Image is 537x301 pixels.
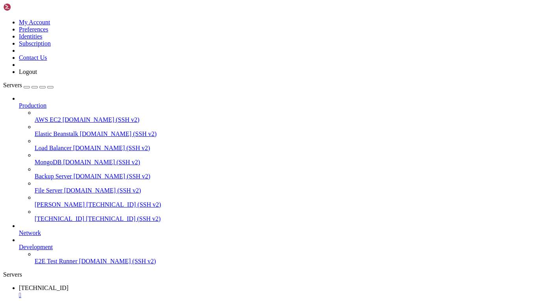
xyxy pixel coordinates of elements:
a: Servers [3,82,54,88]
span: ] [60,117,63,123]
li: Elastic Beanstalk [DOMAIN_NAME] (SSH v2) [35,123,534,138]
span: ┗━( [3,110,13,116]
span: [PERSON_NAME] [35,201,85,208]
a: Contact Us [19,54,47,61]
li: File Server [DOMAIN_NAME] (SSH v2) [35,180,534,194]
span: Development [19,244,53,250]
x-row: individual files in /usr/share/doc/*/copyright. [3,31,435,39]
span: ~ [57,117,60,123]
span: ┃ This is a minimal installation of Kali Linux, you likely [3,81,186,88]
span: Backup Server [35,173,72,180]
a:  [19,292,534,299]
span: [DOMAIN_NAME] (SSH v2) [63,159,140,165]
span: # [9,124,13,130]
a: My Account [19,19,50,26]
a: Development [19,244,534,251]
span: Network [19,229,41,236]
li: E2E Test Runner [DOMAIN_NAME] (SSH v2) [35,251,534,265]
span: Production [19,102,46,109]
a: Subscription [19,40,51,47]
li: Development [19,237,534,265]
x-row: ) [3,109,435,116]
a: Logout [19,68,37,75]
a: Production [19,102,534,109]
span: [DOMAIN_NAME] (SSH v2) [79,258,156,264]
span: ┌──( [3,117,16,123]
li: Backup Server [DOMAIN_NAME] (SSH v2) [35,166,534,180]
span: [TECHNICAL_ID] [19,284,68,291]
li: Network [19,222,534,237]
x-row: the exact distribution terms for each program are described in the [3,24,435,31]
a: E2E Test Runner [DOMAIN_NAME] (SSH v2) [35,258,534,265]
span: AWS EC2 [35,116,61,123]
a: Preferences [19,26,48,33]
a: [PERSON_NAME] [TECHNICAL_ID] (SSH v2) [35,201,534,208]
span: ┃ want to install supplementary tools. Learn how: [3,88,157,95]
li: MongoDB [DOMAIN_NAME] (SSH v2) [35,152,534,166]
a: Elastic Beanstalk [DOMAIN_NAME] (SSH v2) [35,130,534,138]
span: ┃ [3,74,6,81]
span: Elastic Beanstalk [35,130,78,137]
span: Servers [3,82,22,88]
img: Shellngn [3,3,48,11]
span: Load Balancer [35,145,72,151]
span: [TECHNICAL_ID] (SSH v2) [86,215,161,222]
x-row: Linux kali [DATE]+kali-amd64 #1 SMP PREEMPT_DYNAMIC Kali 6.12.33-1kali1 ([DATE]) x86_64 [3,3,435,10]
span: kali [35,117,48,123]
span: Message from Kali developers [13,67,101,73]
x-row: permitted by applicable law. [3,53,435,60]
span: └─ [3,124,9,130]
span: ┏━( [3,67,13,73]
span: [DOMAIN_NAME] (SSH v2) [74,173,151,180]
x-row: The programs included with the Kali GNU/Linux system are free software; [3,17,435,24]
li: Load Balancer [DOMAIN_NAME] (SSH v2) [35,138,534,152]
x-row: Last login: [DATE] from [TECHNICAL_ID] [3,60,435,67]
div: Servers [3,271,534,278]
a: Network [19,229,534,237]
span: )-[ [48,117,57,123]
span: [TECHNICAL_ID] (SSH v2) [86,201,161,208]
span: MongoDB [35,159,61,165]
a: Identities [19,33,42,40]
span: [DOMAIN_NAME] (SSH v2) [73,145,150,151]
a: MongoDB [DOMAIN_NAME] (SSH v2) [35,159,534,166]
span: Run: “touch ~/.hushlogin” to hide this message [13,110,157,116]
span: File Server [35,187,63,194]
span: [DOMAIN_NAME] (SSH v2) [64,187,141,194]
li: Production [19,95,534,222]
x-row: ) [3,67,435,74]
a: Backup Server [DOMAIN_NAME] (SSH v2) [35,173,534,180]
span: ㉿ [28,116,35,123]
span: E2E Test Runner [35,258,78,264]
span: [DOMAIN_NAME] (SSH v2) [80,130,157,137]
span: ┃ ⇒ [URL][DOMAIN_NAME] [3,95,72,102]
span: ┃ [3,103,6,109]
li: [PERSON_NAME] [TECHNICAL_ID] (SSH v2) [35,194,534,208]
a: AWS EC2 [DOMAIN_NAME] (SSH v2) [35,116,534,123]
li: [TECHNICAL_ID] [TECHNICAL_ID] (SSH v2) [35,208,534,222]
span: root [16,117,28,123]
span: [DOMAIN_NAME] (SSH v2) [63,116,140,123]
a: File Server [DOMAIN_NAME] (SSH v2) [35,187,534,194]
x-row: Kali GNU/Linux comes with ABSOLUTELY NO WARRANTY, to the extent [3,46,435,53]
a: [TECHNICAL_ID] [TECHNICAL_ID] (SSH v2) [35,215,534,222]
a: 172.232.23.92 [19,284,534,299]
a: Load Balancer [DOMAIN_NAME] (SSH v2) [35,145,534,152]
li: AWS EC2 [DOMAIN_NAME] (SSH v2) [35,109,534,123]
span: [TECHNICAL_ID] [35,215,84,222]
div: (4, 17) [17,123,20,130]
